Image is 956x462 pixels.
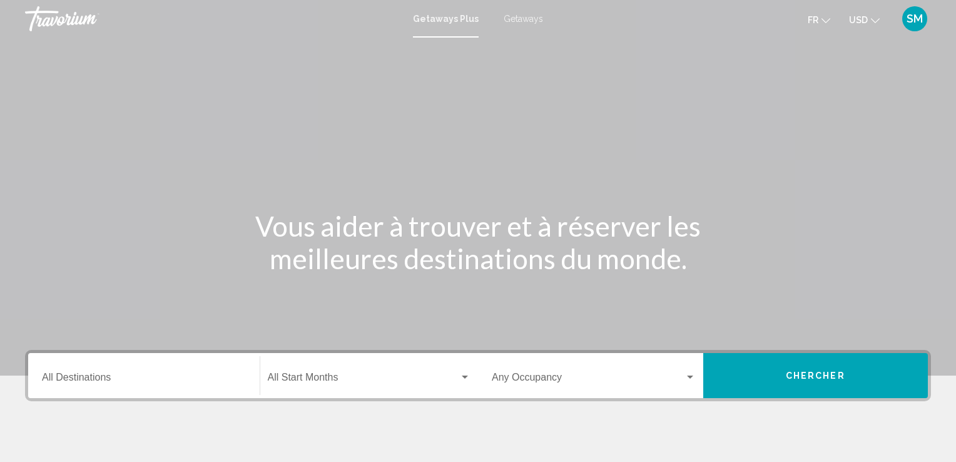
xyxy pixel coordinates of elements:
[786,371,845,381] span: Chercher
[907,13,923,25] span: SM
[849,11,880,29] button: Change currency
[413,14,479,24] a: Getaways Plus
[504,14,543,24] a: Getaways
[243,210,713,275] h1: Vous aider à trouver et à réserver les meilleures destinations du monde.
[808,11,830,29] button: Change language
[898,6,931,32] button: User Menu
[28,353,928,398] div: Search widget
[703,353,928,398] button: Chercher
[25,6,400,31] a: Travorium
[808,15,818,25] span: fr
[849,15,868,25] span: USD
